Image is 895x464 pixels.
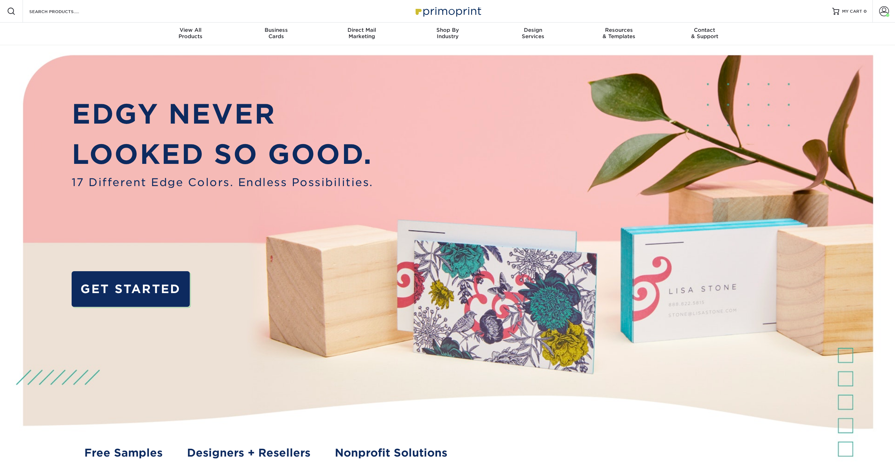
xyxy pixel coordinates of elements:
[490,27,576,40] div: Services
[84,445,163,461] a: Free Samples
[576,23,662,45] a: Resources& Templates
[148,23,234,45] a: View AllProducts
[662,23,748,45] a: Contact& Support
[319,23,405,45] a: Direct MailMarketing
[319,27,405,33] span: Direct Mail
[335,445,447,461] a: Nonprofit Solutions
[233,27,319,33] span: Business
[576,27,662,40] div: & Templates
[412,4,483,19] img: Primoprint
[187,445,310,461] a: Designers + Resellers
[148,27,234,33] span: View All
[148,27,234,40] div: Products
[233,27,319,40] div: Cards
[842,8,862,14] span: MY CART
[405,27,490,33] span: Shop By
[72,174,373,191] span: 17 Different Edge Colors. Endless Possibilities.
[576,27,662,33] span: Resources
[319,27,405,40] div: Marketing
[405,23,490,45] a: Shop ByIndustry
[72,271,190,307] a: GET STARTED
[233,23,319,45] a: BusinessCards
[29,7,97,16] input: SEARCH PRODUCTS.....
[662,27,748,40] div: & Support
[490,23,576,45] a: DesignServices
[405,27,490,40] div: Industry
[72,94,373,134] p: EDGY NEVER
[490,27,576,33] span: Design
[72,134,373,174] p: LOOKED SO GOOD.
[864,9,867,14] span: 0
[662,27,748,33] span: Contact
